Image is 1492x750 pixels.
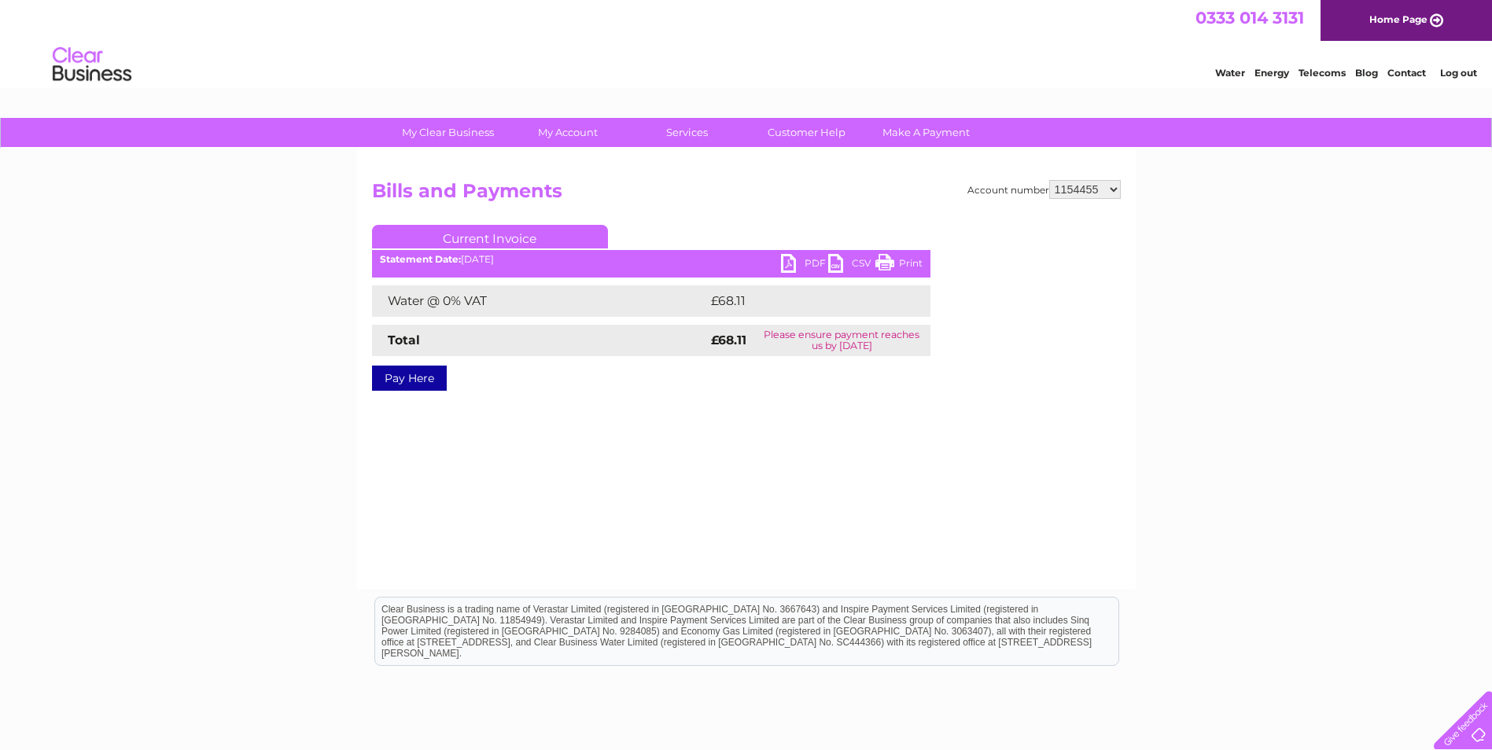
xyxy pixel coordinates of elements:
a: Blog [1355,67,1378,79]
a: Print [875,254,923,277]
h2: Bills and Payments [372,180,1121,210]
a: PDF [781,254,828,277]
td: Water @ 0% VAT [372,285,707,317]
a: Log out [1440,67,1477,79]
div: Clear Business is a trading name of Verastar Limited (registered in [GEOGRAPHIC_DATA] No. 3667643... [375,9,1118,76]
td: £68.11 [707,285,896,317]
a: Services [622,118,752,147]
a: Current Invoice [372,225,608,248]
a: Pay Here [372,366,447,391]
a: My Account [503,118,632,147]
a: Energy [1254,67,1289,79]
strong: Total [388,333,420,347]
div: Account number [967,180,1121,199]
a: Water [1215,67,1245,79]
a: Make A Payment [861,118,991,147]
div: [DATE] [372,254,930,265]
a: Telecoms [1299,67,1346,79]
a: Contact [1387,67,1426,79]
strong: £68.11 [711,333,746,347]
a: My Clear Business [383,118,513,147]
b: Statement Date: [380,253,461,265]
td: Please ensure payment reaches us by [DATE] [753,325,930,356]
img: logo.png [52,41,132,89]
a: CSV [828,254,875,277]
a: Customer Help [742,118,871,147]
a: 0333 014 3131 [1195,8,1304,28]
